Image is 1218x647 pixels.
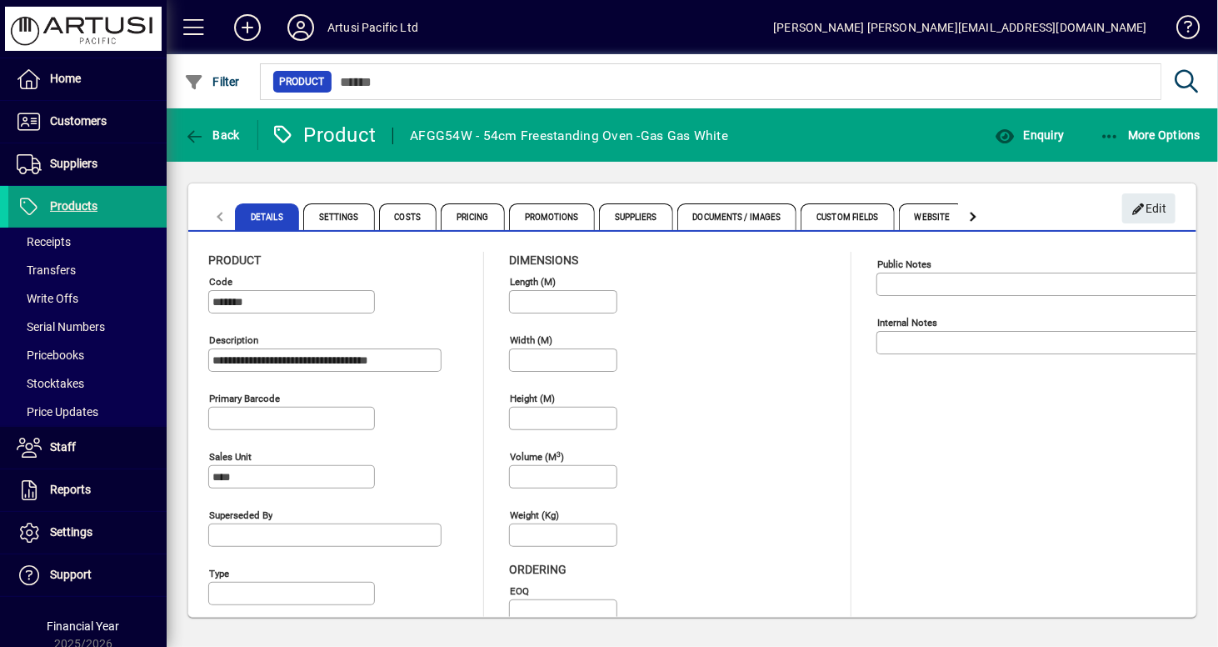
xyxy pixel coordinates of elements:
span: Product [208,253,261,267]
span: Dimensions [509,253,578,267]
a: Stocktakes [8,369,167,398]
button: Back [180,120,244,150]
a: Customers [8,101,167,143]
span: Back [184,128,240,142]
span: Serial Numbers [17,320,105,334]
span: Enquiry [995,128,1064,142]
span: Edit [1131,195,1167,223]
mat-label: Code [209,276,232,288]
span: Customers [50,114,107,128]
span: Support [50,568,92,581]
a: Suppliers [8,143,167,185]
a: Staff [8,427,167,469]
button: Add [221,13,274,43]
span: Promotions [509,203,595,230]
button: Profile [274,13,327,43]
a: Pricebooks [8,341,167,369]
span: Product [280,73,325,90]
mat-label: Type [209,568,229,579]
span: Suppliers [50,157,97,170]
a: Serial Numbers [8,313,167,341]
span: More Options [1100,128,1201,142]
button: More Options [1096,120,1206,150]
mat-label: Length (m) [510,276,556,288]
span: Home [50,72,81,85]
span: Pricebooks [17,349,84,362]
span: Suppliers [599,203,673,230]
span: Reports [50,483,91,496]
button: Filter [180,67,244,97]
span: Financial Year [47,619,120,633]
div: Artusi Pacific Ltd [327,14,418,41]
app-page-header-button: Back [167,120,258,150]
span: Settings [303,203,375,230]
mat-label: Weight (Kg) [510,509,559,521]
span: Costs [379,203,437,230]
sup: 3 [557,449,561,458]
span: Pricing [441,203,505,230]
mat-label: EOQ [510,585,529,597]
span: Stocktakes [17,377,84,390]
a: Receipts [8,228,167,256]
a: Home [8,58,167,100]
mat-label: Primary barcode [209,393,280,404]
a: Transfers [8,256,167,284]
span: Transfers [17,263,76,277]
button: Edit [1122,193,1176,223]
span: Documents / Images [677,203,797,230]
mat-label: Height (m) [510,393,555,404]
span: Receipts [17,235,71,248]
mat-label: Internal Notes [877,317,937,329]
span: Settings [50,525,92,539]
a: Write Offs [8,284,167,313]
span: Staff [50,440,76,454]
a: Support [8,554,167,596]
span: Products [50,199,97,213]
mat-label: Volume (m ) [510,451,564,463]
button: Enquiry [991,120,1068,150]
mat-label: Description [209,334,258,346]
mat-label: Public Notes [877,258,931,270]
span: Write Offs [17,292,78,305]
a: Settings [8,512,167,554]
span: Website [899,203,966,230]
a: Reports [8,469,167,511]
div: AFGG54W - 54cm Freestanding Oven -Gas Gas White [410,123,728,149]
span: Filter [184,75,240,88]
mat-label: Width (m) [510,334,552,346]
span: Price Updates [17,405,98,419]
span: Ordering [509,563,567,576]
span: Custom Fields [801,203,894,230]
a: Price Updates [8,398,167,426]
a: Knowledge Base [1164,3,1197,58]
div: Product [271,122,377,148]
mat-label: Sales unit [209,451,252,463]
span: Details [235,203,299,230]
div: [PERSON_NAME] [PERSON_NAME][EMAIL_ADDRESS][DOMAIN_NAME] [773,14,1147,41]
mat-label: Superseded by [209,509,272,521]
